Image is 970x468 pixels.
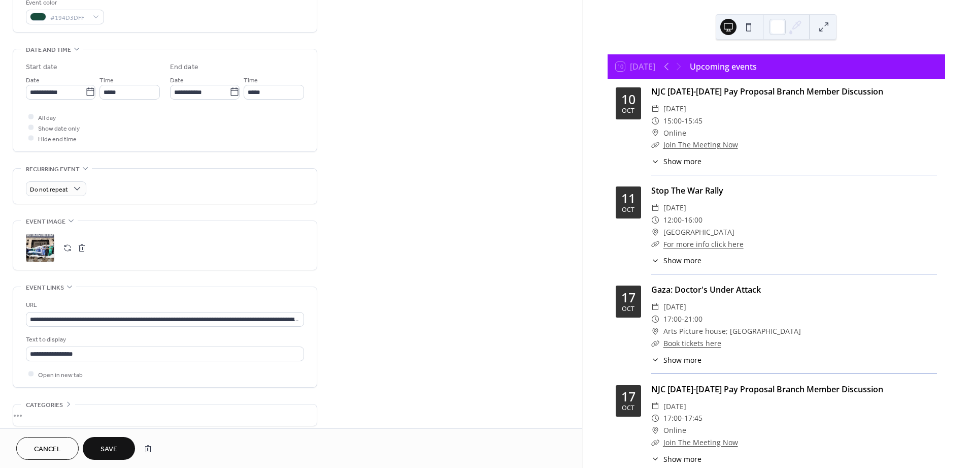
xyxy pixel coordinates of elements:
div: Oct [622,108,634,114]
span: 15:45 [684,115,703,127]
span: Show more [663,454,701,464]
a: Stop The War Rally [651,185,723,196]
span: Event image [26,216,65,227]
span: 15:00 [663,115,682,127]
div: ​ [651,127,659,139]
span: - [682,214,684,226]
span: Show more [663,255,701,266]
div: ​ [651,202,659,214]
div: ​ [651,226,659,238]
span: Time [99,75,114,85]
span: Show more [663,156,701,167]
a: Join The Meeting Now [663,438,738,447]
div: Text to display [26,334,302,345]
div: ​ [651,400,659,413]
div: ​ [651,337,659,350]
div: ​ [651,139,659,151]
div: ​ [651,325,659,337]
span: - [682,313,684,325]
span: Do not repeat [30,183,68,195]
div: Start date [26,62,57,73]
div: 10 [621,93,635,106]
div: ; [26,234,54,262]
div: Upcoming events [690,60,757,73]
span: Categories [26,400,63,411]
span: Online [663,424,686,436]
span: [GEOGRAPHIC_DATA] [663,226,734,238]
button: ​Show more [651,355,701,365]
a: Join The Meeting Now [663,140,738,149]
a: NJC [DATE]-[DATE] Pay Proposal Branch Member Discussion [651,384,883,395]
span: Show date only [38,123,80,134]
a: Book tickets here [663,338,721,348]
span: - [682,412,684,424]
div: ••• [13,404,317,426]
span: 17:00 [663,412,682,424]
span: - [682,115,684,127]
span: [DATE] [663,400,686,413]
span: Date [170,75,184,85]
div: ​ [651,454,659,464]
button: ​Show more [651,255,701,266]
div: ​ [651,355,659,365]
div: Oct [622,306,634,313]
span: [DATE] [663,103,686,115]
span: 16:00 [684,214,703,226]
div: ​ [651,115,659,127]
div: ​ [651,214,659,226]
a: NJC [DATE]-[DATE] Pay Proposal Branch Member Discussion [651,86,883,97]
div: ​ [651,424,659,436]
span: 17:00 [663,313,682,325]
div: 17 [621,390,635,403]
span: Show more [663,355,701,365]
span: Open in new tab [38,369,83,380]
div: URL [26,300,302,310]
span: Recurring event [26,164,80,175]
div: ​ [651,301,659,313]
button: Cancel [16,437,79,460]
span: Event links [26,283,64,293]
div: ​ [651,255,659,266]
div: 11 [621,192,635,205]
span: Cancel [34,444,61,455]
span: [DATE] [663,301,686,313]
span: 21:00 [684,313,703,325]
span: All day [38,112,56,123]
a: Gaza: Doctor's Under Attack [651,284,761,295]
span: 12:00 [663,214,682,226]
div: ​ [651,156,659,167]
span: Save [101,444,117,455]
span: [DATE] [663,202,686,214]
span: Arts Picture house; [GEOGRAPHIC_DATA] [663,325,801,337]
button: ​Show more [651,156,701,167]
div: End date [170,62,198,73]
div: ​ [651,436,659,449]
div: Oct [622,207,634,213]
span: Online [663,127,686,139]
span: Time [244,75,258,85]
span: 17:45 [684,412,703,424]
span: #194D3DFF [50,12,88,23]
button: ​Show more [651,454,701,464]
span: Hide end time [38,134,77,144]
a: For more info click here [663,239,744,249]
span: Date [26,75,40,85]
div: ​ [651,412,659,424]
button: Save [83,437,135,460]
div: 17 [621,291,635,304]
div: Oct [622,405,634,412]
div: ​ [651,103,659,115]
div: ​ [651,238,659,251]
span: Date and time [26,45,71,55]
div: ​ [651,313,659,325]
